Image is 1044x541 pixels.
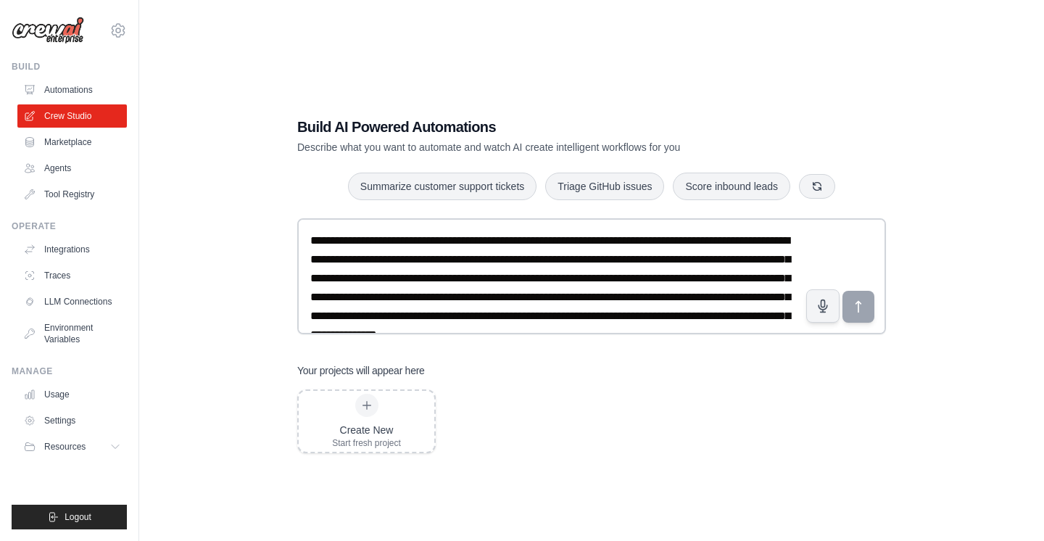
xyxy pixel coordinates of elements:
[348,173,536,200] button: Summarize customer support tickets
[673,173,790,200] button: Score inbound leads
[799,174,835,199] button: Get new suggestions
[332,423,401,437] div: Create New
[332,437,401,449] div: Start fresh project
[44,441,86,453] span: Resources
[12,17,84,44] img: Logo
[12,220,127,232] div: Operate
[806,289,840,323] button: Click to speak your automation idea
[17,264,127,287] a: Traces
[12,366,127,377] div: Manage
[17,290,127,313] a: LLM Connections
[297,363,425,378] h3: Your projects will appear here
[297,117,784,137] h1: Build AI Powered Automations
[12,505,127,529] button: Logout
[17,316,127,351] a: Environment Variables
[545,173,664,200] button: Triage GitHub issues
[17,409,127,432] a: Settings
[65,511,91,523] span: Logout
[17,78,127,102] a: Automations
[12,61,127,73] div: Build
[17,383,127,406] a: Usage
[17,183,127,206] a: Tool Registry
[17,104,127,128] a: Crew Studio
[17,157,127,180] a: Agents
[297,140,784,154] p: Describe what you want to automate and watch AI create intelligent workflows for you
[17,131,127,154] a: Marketplace
[17,435,127,458] button: Resources
[17,238,127,261] a: Integrations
